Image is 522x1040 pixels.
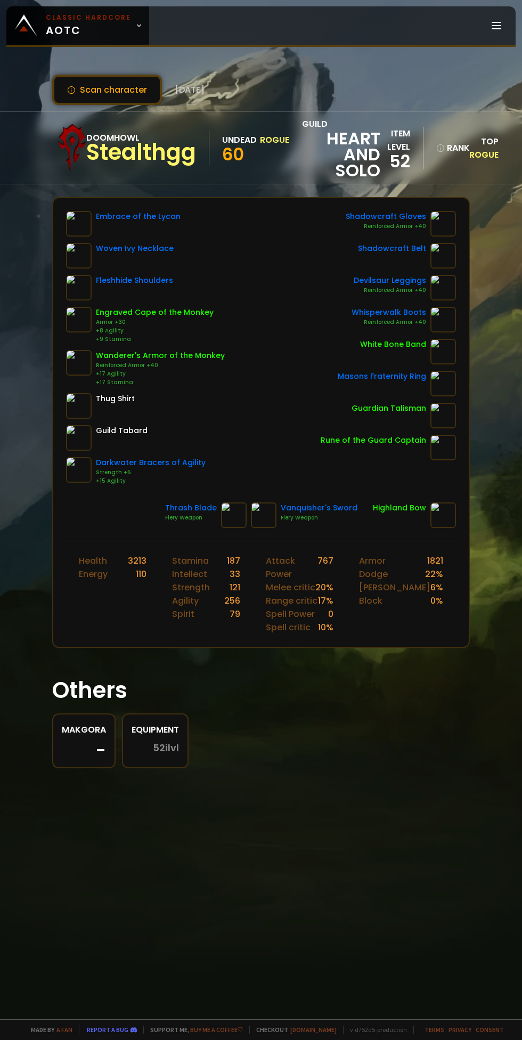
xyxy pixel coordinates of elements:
a: Makgora- [52,713,116,768]
div: Shadowcraft Gloves [346,211,426,222]
a: Terms [425,1026,444,1034]
div: +8 Agility [96,327,214,335]
div: Dodge [359,567,388,581]
div: Strength +5 [96,468,206,477]
div: [PERSON_NAME] [359,581,430,594]
div: Masons Fraternity Ring [338,371,426,382]
div: Fiery Weapon [281,514,357,522]
img: item-19120 [430,435,456,460]
div: 6 % [430,581,443,594]
div: +17 Agility [96,370,225,378]
span: Rogue [469,149,499,161]
div: Highland Bow [373,502,426,514]
a: Report a bug [87,1026,128,1034]
img: item-19114 [430,502,456,528]
div: Attack Power [266,554,317,581]
div: 0 % [430,594,443,607]
img: item-16713 [430,243,456,269]
div: Wanderer's Armor of the Monkey [96,350,225,361]
div: 33 [230,567,240,581]
div: Embrace of the Lycan [96,211,181,222]
div: Agility [172,594,199,607]
div: Strength [172,581,210,594]
img: item-10823 [251,502,276,528]
div: 110 [136,567,146,581]
div: Thrash Blade [165,502,217,514]
div: Spirit [172,607,194,621]
img: item-5976 [66,425,92,451]
img: item-15062 [430,275,456,300]
span: Made by [25,1026,72,1034]
div: Undead [222,133,257,147]
div: Devilsaur Leggings [354,275,426,286]
img: item-11862 [430,339,456,364]
div: Block [359,594,382,607]
a: Privacy [448,1026,471,1034]
span: 60 [222,142,244,166]
div: Engraved Cape of the Monkey [96,307,214,318]
a: Buy me a coffee [190,1026,243,1034]
div: Range critic [266,594,317,607]
a: Consent [476,1026,504,1034]
div: Rune of the Guard Captain [321,435,426,446]
div: Vanquisher's Sword [281,502,357,514]
img: item-19159 [66,243,92,269]
img: item-17705 [221,502,247,528]
img: item-1490 [430,403,456,428]
img: item-9533 [430,371,456,396]
div: Guardian Talisman [352,403,426,414]
img: item-10105 [66,350,92,376]
div: +17 Stamina [96,378,225,387]
div: 187 [227,554,240,567]
span: Checkout [249,1026,337,1034]
div: +15 Agility [96,477,206,485]
img: item-10774 [66,275,92,300]
div: Reinforced Armor +40 [354,286,426,295]
div: Spell Power [266,607,315,621]
div: - [62,743,106,759]
div: White Bone Band [360,339,426,350]
div: Shadowcraft Belt [358,243,426,254]
img: item-20255 [430,307,456,332]
div: Makgora [62,723,106,736]
div: 10 % [318,621,333,634]
div: Reinforced Armor +40 [346,222,426,231]
div: Stamina [172,554,209,567]
div: Whisperwalk Boots [352,307,426,318]
img: item-9479 [66,211,92,237]
img: item-10231 [66,307,92,332]
div: Stealthgg [86,144,196,160]
a: Classic HardcoreAOTC [6,6,149,45]
div: Reinforced Armor +40 [352,318,426,327]
div: 22 % [425,567,443,581]
div: 17 % [318,594,333,607]
div: Fiery Weapon [165,514,217,522]
a: Equipment52ilvl [122,713,189,768]
span: AOTC [46,13,131,38]
span: Support me, [143,1026,243,1034]
div: 0 [328,607,333,621]
div: 767 [317,554,333,581]
a: [DOMAIN_NAME] [290,1026,337,1034]
span: Heart and Solo [302,131,380,178]
div: Intellect [172,567,207,581]
div: Melee critic [266,581,315,594]
small: Classic Hardcore [46,13,131,22]
div: guild [302,117,380,178]
div: Spell critic [266,621,311,634]
div: Energy [79,567,108,581]
div: Armor +30 [96,318,214,327]
h1: Others [52,673,470,707]
div: +9 Stamina [96,335,214,344]
div: 256 [224,594,240,607]
div: rank [436,141,459,155]
img: item-16712 [430,211,456,237]
span: 52 ilvl [153,743,179,753]
div: Reinforced Armor +40 [96,361,225,370]
div: Doomhowl [86,131,196,144]
div: Guild Tabard [96,425,148,436]
div: 121 [230,581,240,594]
span: v. d752d5 - production [343,1026,407,1034]
div: item level [380,127,410,153]
div: 1821 [427,554,443,567]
